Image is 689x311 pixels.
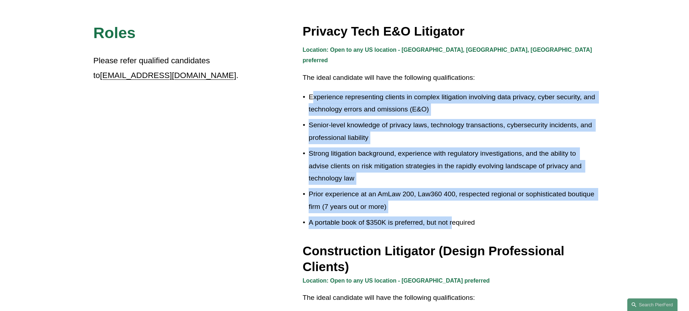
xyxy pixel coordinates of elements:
a: Search this site [627,298,678,311]
p: The ideal candidate will have the following qualifications: [303,292,596,304]
p: Please refer qualified candidates to . [93,54,240,83]
a: [EMAIL_ADDRESS][DOMAIN_NAME] [100,71,236,80]
h3: Privacy Tech E&O Litigator [303,23,596,39]
p: Strong litigation background, experience with regulatory investigations, and the ability to advis... [309,147,596,185]
p: A portable book of $350K is preferred, but not required [309,216,596,229]
p: Experience representing clients in complex litigation involving data privacy, cyber security, and... [309,91,596,116]
p: The ideal candidate will have the following qualifications: [303,72,596,84]
p: Senior-level knowledge of privacy laws, technology transactions, cybersecurity incidents, and pro... [309,119,596,144]
p: Prior experience at an AmLaw 200, Law360 400, respected regional or sophisticated boutique firm (... [309,188,596,213]
span: Roles [93,24,136,41]
strong: Location: Open to any US location - [GEOGRAPHIC_DATA], [GEOGRAPHIC_DATA], [GEOGRAPHIC_DATA] prefe... [303,47,594,63]
h3: Construction Litigator (Design Professional Clients) [303,243,596,274]
strong: Location: Open to any US location - [GEOGRAPHIC_DATA] preferred [303,278,489,284]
